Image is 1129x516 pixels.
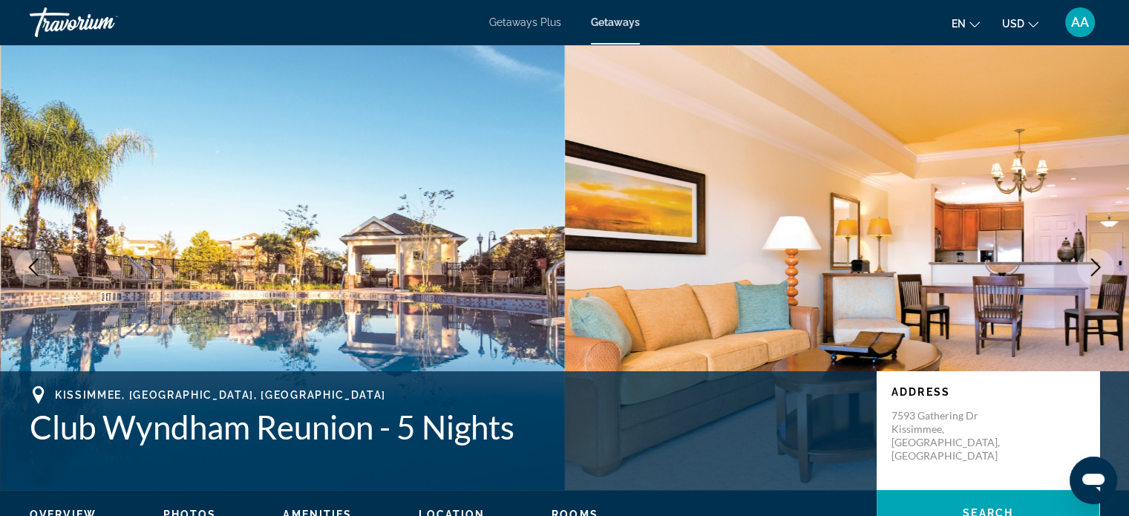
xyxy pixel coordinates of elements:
p: 7593 Gathering Dr Kissimmee, [GEOGRAPHIC_DATA], [GEOGRAPHIC_DATA] [891,409,1010,463]
span: Kissimmee, [GEOGRAPHIC_DATA], [GEOGRAPHIC_DATA] [55,389,386,401]
iframe: Button to launch messaging window [1070,457,1117,504]
span: AA [1071,15,1089,30]
span: en [952,18,966,30]
button: Change currency [1002,13,1038,34]
span: USD [1002,18,1024,30]
button: User Menu [1061,7,1099,38]
a: Travorium [30,3,178,42]
a: Getaways Plus [489,16,561,28]
h1: Club Wyndham Reunion - 5 Nights [30,408,862,446]
button: Change language [952,13,980,34]
button: Next image [1077,249,1114,286]
a: Getaways [591,16,640,28]
button: Previous image [15,249,52,286]
p: Address [891,386,1084,398]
